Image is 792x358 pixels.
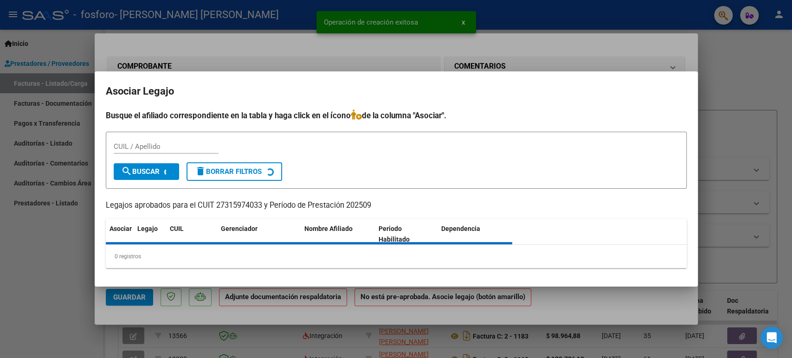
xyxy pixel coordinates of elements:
span: Periodo Habilitado [379,225,410,243]
span: Buscar [121,167,160,176]
datatable-header-cell: Gerenciador [217,219,301,249]
button: Borrar Filtros [187,162,282,181]
h2: Asociar Legajo [106,83,687,100]
datatable-header-cell: Periodo Habilitado [375,219,438,249]
span: Dependencia [441,225,480,232]
span: Nombre Afiliado [304,225,353,232]
datatable-header-cell: Dependencia [438,219,512,249]
span: Legajo [137,225,158,232]
button: Buscar [114,163,179,180]
span: Asociar [109,225,132,232]
datatable-header-cell: CUIL [166,219,217,249]
div: 0 registros [106,245,687,268]
datatable-header-cell: Asociar [106,219,134,249]
span: Borrar Filtros [195,167,262,176]
datatable-header-cell: Nombre Afiliado [301,219,375,249]
mat-icon: delete [195,166,206,177]
h4: Busque el afiliado correspondiente en la tabla y haga click en el ícono de la columna "Asociar". [106,109,687,121]
div: Open Intercom Messenger [760,326,783,349]
span: CUIL [170,225,184,232]
p: Legajos aprobados para el CUIT 27315974033 y Período de Prestación 202509 [106,200,687,211]
mat-icon: search [121,166,132,177]
span: Gerenciador [221,225,258,232]
datatable-header-cell: Legajo [134,219,166,249]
